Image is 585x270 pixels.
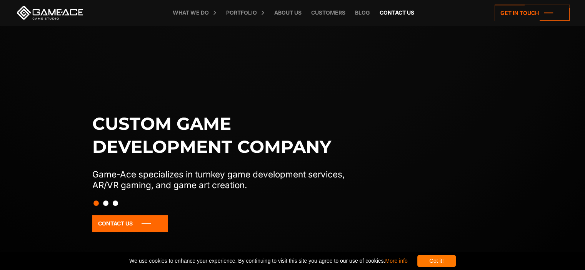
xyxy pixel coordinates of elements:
div: Got it! [417,255,456,267]
a: More info [385,258,407,264]
p: Game-Ace specializes in turnkey game development services, AR/VR gaming, and game art creation. [92,169,361,190]
button: Slide 2 [103,197,108,210]
a: Get in touch [495,5,570,21]
a: Contact Us [92,215,167,232]
button: Slide 3 [113,197,118,210]
h1: Custom game development company [92,112,361,158]
button: Slide 1 [93,197,99,210]
span: We use cookies to enhance your experience. By continuing to visit this site you agree to our use ... [129,255,407,267]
